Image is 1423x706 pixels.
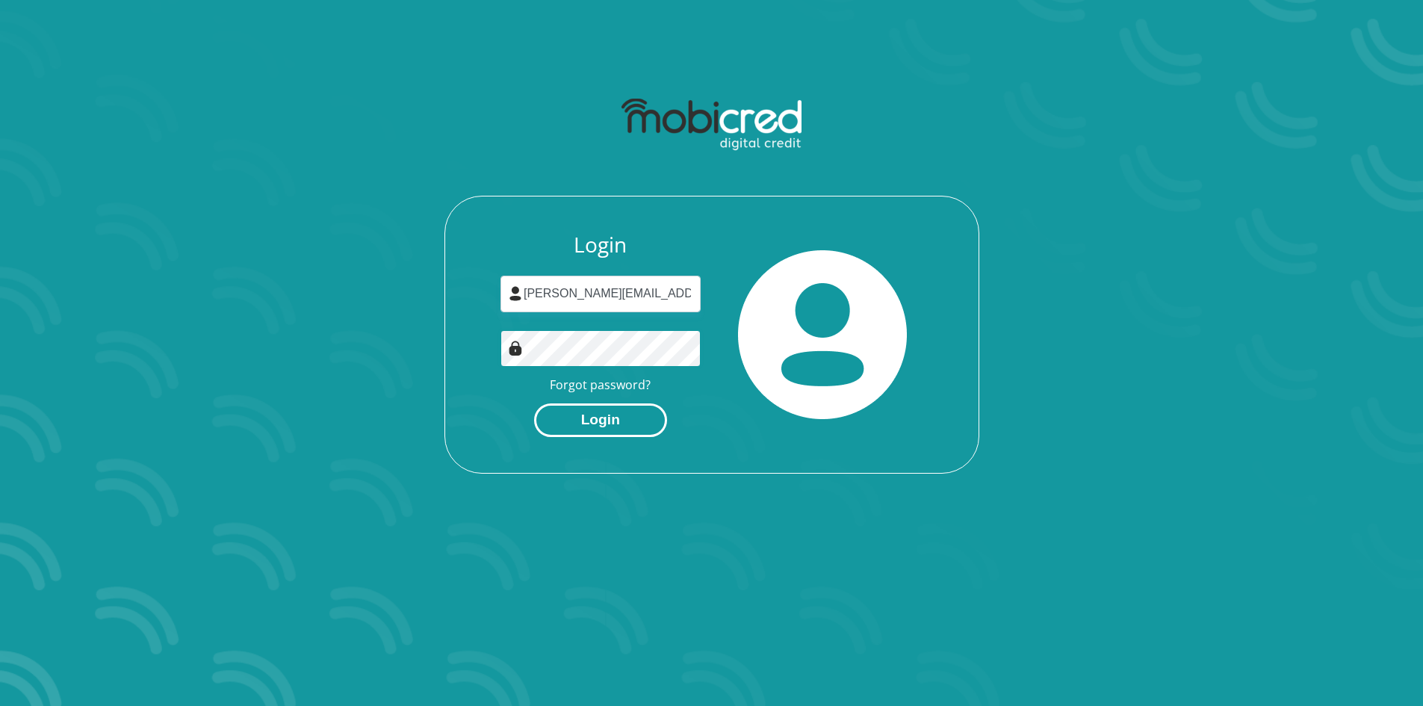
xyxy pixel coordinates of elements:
[550,377,651,393] a: Forgot password?
[508,341,523,356] img: Image
[534,403,667,437] button: Login
[500,232,701,258] h3: Login
[508,286,523,301] img: user-icon image
[500,276,701,312] input: Username
[621,99,802,151] img: mobicred logo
